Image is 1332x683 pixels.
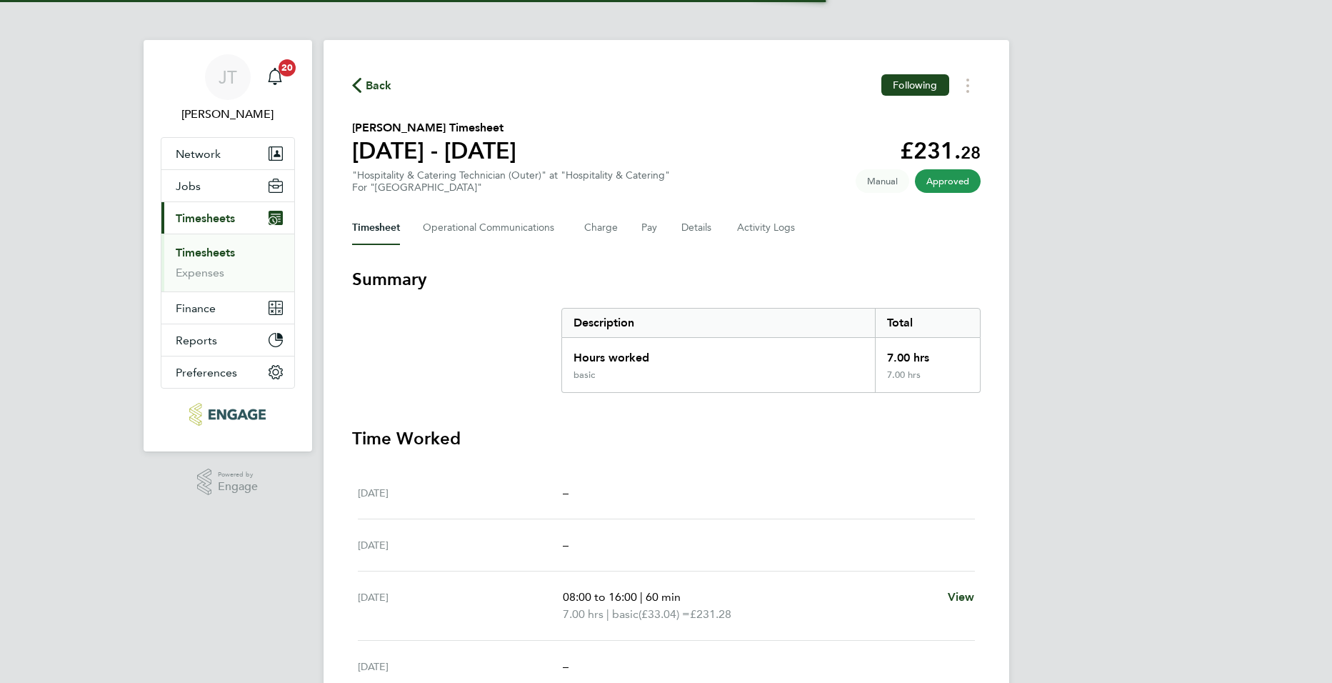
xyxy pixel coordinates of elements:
[161,292,294,324] button: Finance
[176,147,221,161] span: Network
[737,211,797,245] button: Activity Logs
[161,324,294,356] button: Reports
[856,169,909,193] span: This timesheet was manually created.
[176,366,237,379] span: Preferences
[881,74,948,96] button: Following
[961,142,981,163] span: 28
[563,607,604,621] span: 7.00 hrs
[915,169,981,193] span: This timesheet has been approved.
[893,79,937,91] span: Following
[563,590,637,604] span: 08:00 to 16:00
[218,469,258,481] span: Powered by
[161,403,295,426] a: Go to home page
[176,179,201,193] span: Jobs
[161,54,295,123] a: JT[PERSON_NAME]
[352,427,981,450] h3: Time Worked
[563,538,569,552] span: –
[900,137,981,164] app-decimal: £231.
[639,607,690,621] span: (£33.04) =
[144,40,312,452] nav: Main navigation
[875,309,979,337] div: Total
[176,211,235,225] span: Timesheets
[574,369,595,381] div: basic
[352,268,981,291] h3: Summary
[646,590,681,604] span: 60 min
[197,469,258,496] a: Powered byEngage
[563,659,569,673] span: –
[218,481,258,493] span: Engage
[279,59,296,76] span: 20
[161,138,294,169] button: Network
[640,590,643,604] span: |
[358,589,564,623] div: [DATE]
[423,211,561,245] button: Operational Communications
[352,211,400,245] button: Timesheet
[612,606,639,623] span: basic
[352,136,516,165] h1: [DATE] - [DATE]
[690,607,731,621] span: £231.28
[176,246,235,259] a: Timesheets
[161,106,295,123] span: Joe Turner
[358,537,564,554] div: [DATE]
[955,74,981,96] button: Timesheets Menu
[261,54,289,100] a: 20
[875,369,979,392] div: 7.00 hrs
[681,211,714,245] button: Details
[352,76,392,94] button: Back
[352,181,670,194] div: For "[GEOGRAPHIC_DATA]"
[358,658,564,675] div: [DATE]
[161,202,294,234] button: Timesheets
[561,308,981,393] div: Summary
[161,234,294,291] div: Timesheets
[641,211,659,245] button: Pay
[563,486,569,499] span: –
[161,357,294,388] button: Preferences
[219,68,237,86] span: JT
[176,266,224,279] a: Expenses
[875,338,979,369] div: 7.00 hrs
[562,309,876,337] div: Description
[352,119,516,136] h2: [PERSON_NAME] Timesheet
[352,169,670,194] div: "Hospitality & Catering Technician (Outer)" at "Hospitality & Catering"
[584,211,619,245] button: Charge
[358,484,564,502] div: [DATE]
[366,77,392,94] span: Back
[161,170,294,201] button: Jobs
[562,338,876,369] div: Hours worked
[189,403,266,426] img: huntereducation-logo-retina.png
[176,301,216,315] span: Finance
[176,334,217,347] span: Reports
[606,607,609,621] span: |
[948,589,975,606] a: View
[948,590,975,604] span: View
